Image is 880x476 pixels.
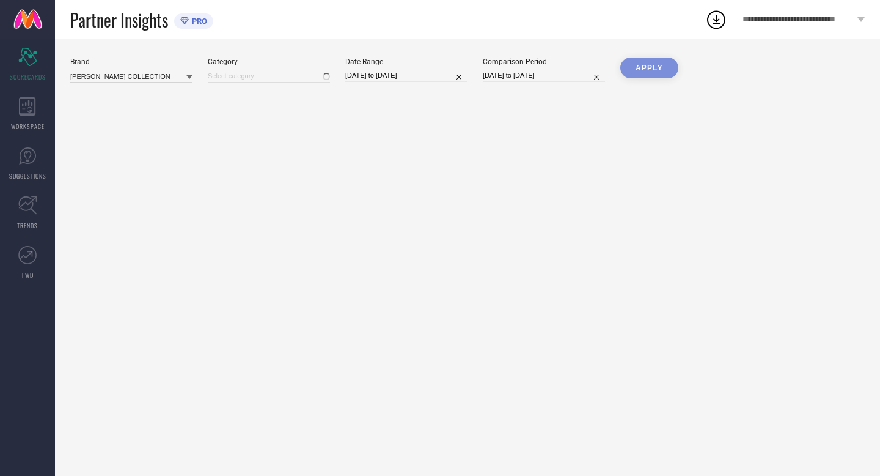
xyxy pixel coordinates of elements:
span: SCORECARDS [10,72,46,81]
span: SUGGESTIONS [9,171,46,180]
div: Date Range [345,58,468,66]
span: WORKSPACE [11,122,45,131]
span: FWD [22,270,34,280]
div: Open download list [705,9,727,31]
span: TRENDS [17,221,38,230]
span: PRO [189,17,207,26]
div: Category [208,58,330,66]
span: Partner Insights [70,7,168,32]
input: Select comparison period [483,69,605,82]
div: Brand [70,58,193,66]
div: Comparison Period [483,58,605,66]
input: Select date range [345,69,468,82]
